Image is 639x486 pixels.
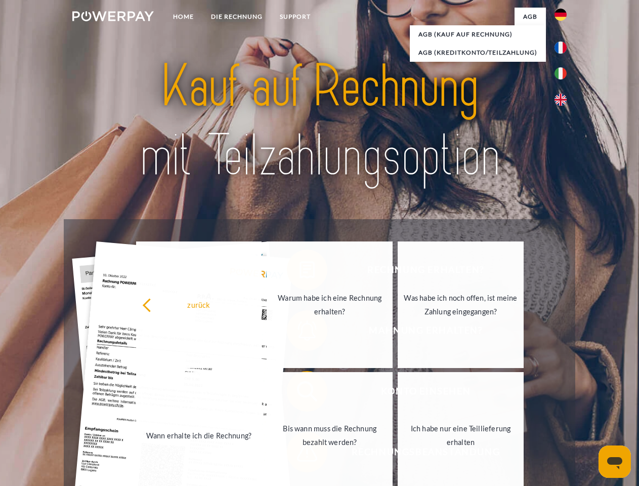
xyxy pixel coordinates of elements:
[410,25,546,44] a: AGB (Kauf auf Rechnung)
[555,67,567,79] img: it
[404,422,518,449] div: Ich habe nur eine Teillieferung erhalten
[555,94,567,106] img: en
[271,8,319,26] a: SUPPORT
[164,8,202,26] a: Home
[142,428,256,442] div: Wann erhalte ich die Rechnung?
[555,9,567,21] img: de
[398,241,524,368] a: Was habe ich noch offen, ist meine Zahlung eingegangen?
[142,298,256,311] div: zurück
[72,11,154,21] img: logo-powerpay-white.svg
[410,44,546,62] a: AGB (Kreditkonto/Teilzahlung)
[273,422,387,449] div: Bis wann muss die Rechnung bezahlt werden?
[515,8,546,26] a: agb
[97,49,542,194] img: title-powerpay_de.svg
[273,291,387,318] div: Warum habe ich eine Rechnung erhalten?
[555,42,567,54] img: fr
[599,445,631,478] iframe: Schaltfläche zum Öffnen des Messaging-Fensters
[202,8,271,26] a: DIE RECHNUNG
[404,291,518,318] div: Was habe ich noch offen, ist meine Zahlung eingegangen?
